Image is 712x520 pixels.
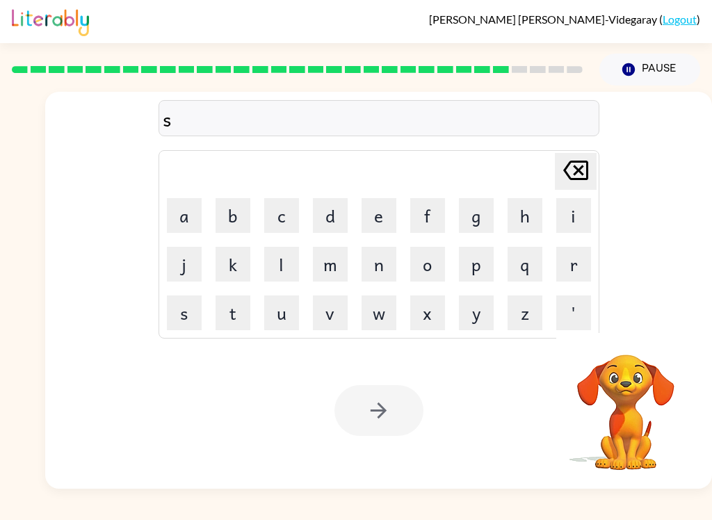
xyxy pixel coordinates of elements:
button: g [459,198,494,233]
button: Pause [599,54,700,86]
button: c [264,198,299,233]
button: x [410,295,445,330]
button: k [216,247,250,282]
button: n [362,247,396,282]
a: Logout [663,13,697,26]
button: f [410,198,445,233]
button: q [508,247,542,282]
button: t [216,295,250,330]
video: Your browser must support playing .mp4 files to use Literably. Please try using another browser. [556,333,695,472]
button: w [362,295,396,330]
button: h [508,198,542,233]
button: v [313,295,348,330]
button: ' [556,295,591,330]
div: ( ) [429,13,700,26]
img: Literably [12,6,89,36]
button: e [362,198,396,233]
button: m [313,247,348,282]
button: j [167,247,202,282]
button: p [459,247,494,282]
div: s [163,104,595,133]
button: u [264,295,299,330]
button: i [556,198,591,233]
button: z [508,295,542,330]
button: r [556,247,591,282]
button: y [459,295,494,330]
button: b [216,198,250,233]
button: s [167,295,202,330]
button: l [264,247,299,282]
button: a [167,198,202,233]
span: [PERSON_NAME] [PERSON_NAME]-Videgaray [429,13,659,26]
button: o [410,247,445,282]
button: d [313,198,348,233]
